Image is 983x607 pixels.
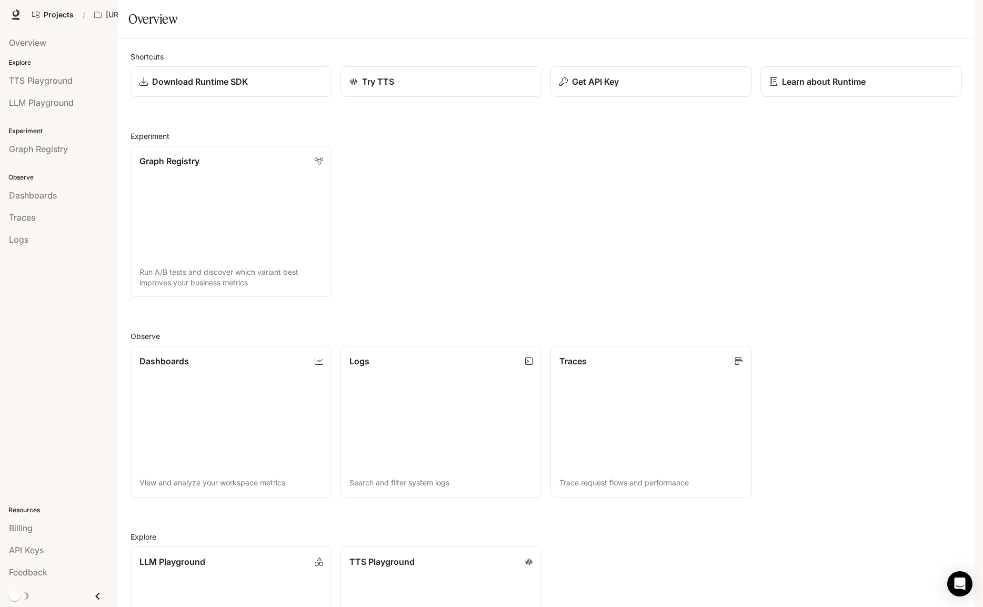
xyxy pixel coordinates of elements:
a: Learn about Runtime [760,66,962,97]
p: [URL] Characters [106,11,165,19]
h2: Experiment [131,131,962,142]
p: View and analyze your workspace metrics [139,477,323,488]
a: TracesTrace request flows and performance [550,346,752,497]
p: Logs [349,355,369,367]
p: Learn about Runtime [782,75,866,88]
a: Graph RegistryRun A/B tests and discover which variant best improves your business metrics [131,146,332,297]
h2: Observe [131,331,962,342]
a: Go to projects [27,4,78,25]
a: DashboardsView and analyze your workspace metrics [131,346,332,497]
p: Get API Key [572,75,619,88]
div: Open Intercom Messenger [947,571,972,596]
p: LLM Playground [139,555,205,568]
h1: Overview [128,8,177,29]
p: Graph Registry [139,155,199,167]
a: Download Runtime SDK [131,66,332,97]
p: Dashboards [139,355,189,367]
p: TTS Playground [349,555,415,568]
p: Try TTS [362,75,394,88]
a: LogsSearch and filter system logs [340,346,542,497]
p: Trace request flows and performance [559,477,743,488]
h2: Explore [131,531,962,542]
p: Run A/B tests and discover which variant best improves your business metrics [139,267,323,288]
button: Get API Key [550,66,752,97]
div: / [78,9,89,21]
a: Try TTS [340,66,542,97]
p: Traces [559,355,587,367]
p: Search and filter system logs [349,477,533,488]
p: Download Runtime SDK [152,75,248,88]
span: Projects [44,11,74,19]
h2: Shortcuts [131,51,962,62]
button: Open workspace menu [89,4,181,25]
